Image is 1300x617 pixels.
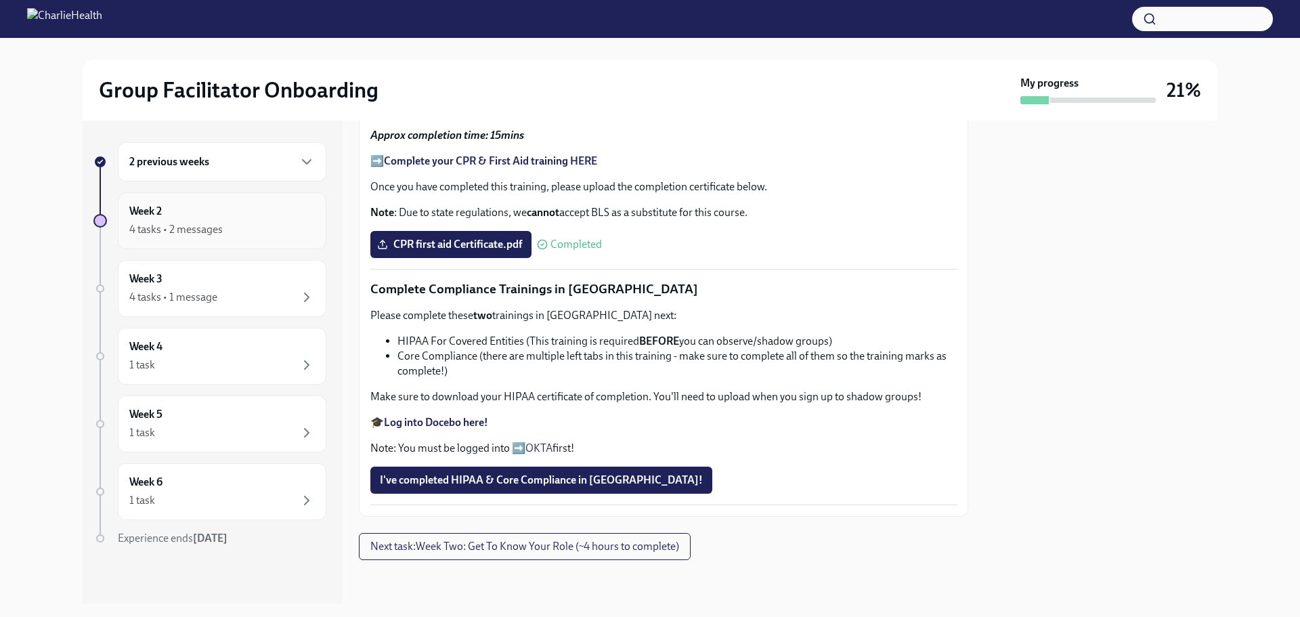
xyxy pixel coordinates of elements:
div: 4 tasks • 2 messages [129,222,223,237]
a: Week 51 task [93,396,326,452]
p: Note: You must be logged into ➡️ first! [370,441,957,456]
img: CharlieHealth [27,8,102,30]
p: Complete Compliance Trainings in [GEOGRAPHIC_DATA] [370,280,957,298]
li: Core Compliance (there are multiple left tabs in this training - make sure to complete all of the... [397,349,957,379]
div: 1 task [129,358,155,373]
a: Week 34 tasks • 1 message [93,260,326,317]
span: Next task : Week Two: Get To Know Your Role (~4 hours to complete) [370,540,679,553]
h6: Week 3 [129,272,162,286]
div: 2 previous weeks [118,142,326,182]
span: Experience ends [118,532,227,545]
p: 🎓 [370,415,957,430]
strong: [DATE] [193,532,227,545]
div: 4 tasks • 1 message [129,290,217,305]
label: CPR first aid Certificate.pdf [370,231,532,258]
span: CPR first aid Certificate.pdf [380,238,522,251]
strong: two [473,309,492,322]
p: Please complete these trainings in [GEOGRAPHIC_DATA] next: [370,308,957,323]
div: 1 task [129,493,155,508]
strong: Note [370,206,394,219]
p: Once you have completed this training, please upload the completion certificate below. [370,179,957,194]
strong: My progress [1020,76,1079,91]
p: Make sure to download your HIPAA certificate of completion. You'll need to upload when you sign u... [370,389,957,404]
strong: BEFORE [639,335,679,347]
li: HIPAA For Covered Entities (This training is required you can observe/shadow groups) [397,334,957,349]
strong: Approx completion time: 15mins [370,129,524,142]
h6: Week 5 [129,407,162,422]
button: Next task:Week Two: Get To Know Your Role (~4 hours to complete) [359,533,691,560]
p: ➡️ [370,154,957,169]
span: Completed [550,239,602,250]
h6: 2 previous weeks [129,154,209,169]
p: : Due to state regulations, we accept BLS as a substitute for this course. [370,205,957,220]
a: OKTA [525,442,552,454]
h6: Week 2 [129,204,162,219]
h2: Group Facilitator Onboarding [99,77,378,104]
span: I've completed HIPAA & Core Compliance in [GEOGRAPHIC_DATA]! [380,473,703,487]
a: Complete your CPR & First Aid training HERE [384,154,597,167]
a: Week 41 task [93,328,326,385]
a: Week 24 tasks • 2 messages [93,192,326,249]
h3: 21% [1167,78,1201,102]
a: Log into Docebo here! [384,416,488,429]
h6: Week 6 [129,475,162,490]
button: I've completed HIPAA & Core Compliance in [GEOGRAPHIC_DATA]! [370,467,712,494]
strong: cannot [527,206,559,219]
a: Week 61 task [93,463,326,520]
div: 1 task [129,425,155,440]
h6: Week 4 [129,339,162,354]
